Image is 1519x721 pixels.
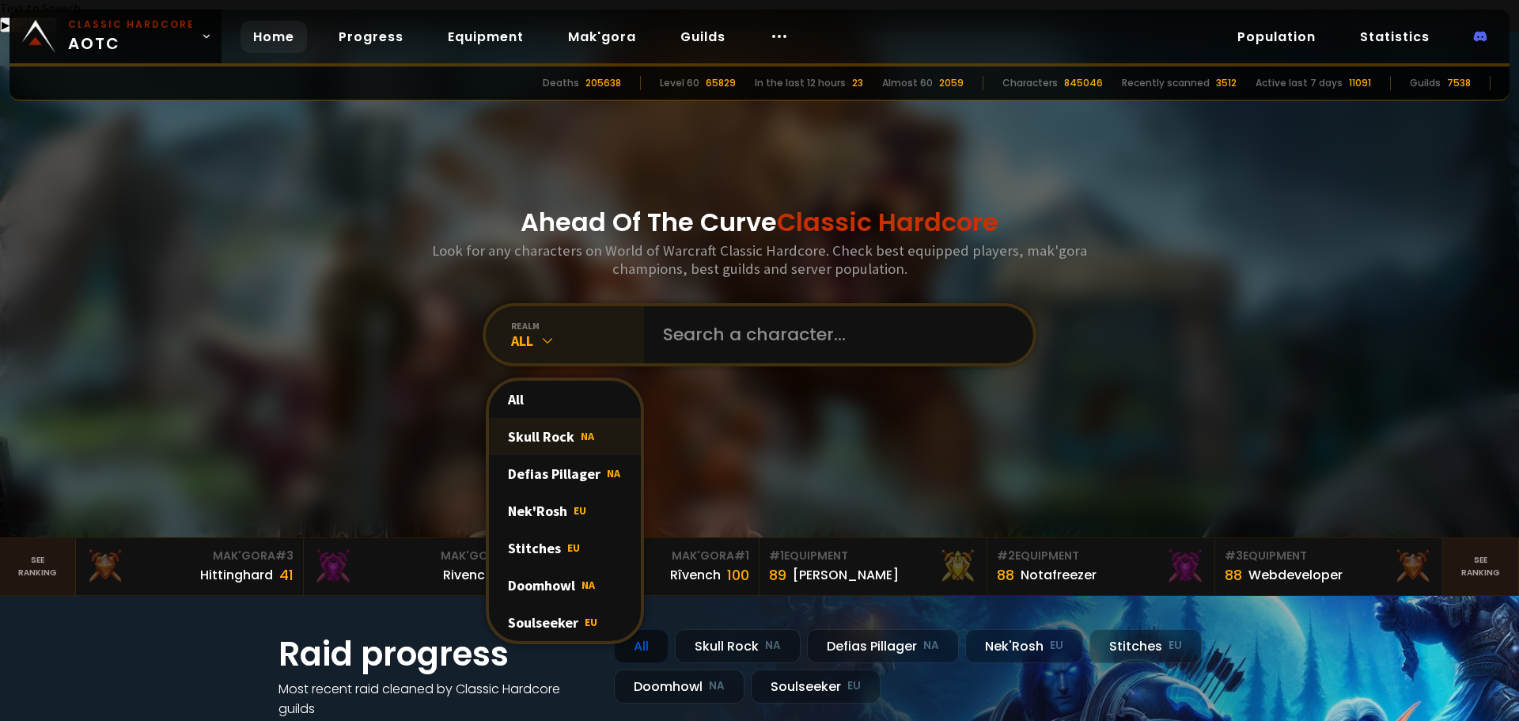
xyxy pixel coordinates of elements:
a: Population [1225,21,1328,53]
small: EU [847,678,861,694]
a: Progress [326,21,416,53]
h1: Ahead Of The Curve [521,203,998,241]
div: In the last 12 hours [755,76,846,90]
div: Equipment [1225,548,1433,564]
a: Home [241,21,307,53]
div: Webdeveloper [1248,565,1343,585]
div: 11091 [1349,76,1371,90]
small: EU [1050,638,1063,654]
div: 88 [997,564,1014,586]
span: # 3 [1225,548,1243,564]
div: Defias Pillager [489,455,641,492]
div: [PERSON_NAME] [793,565,899,585]
div: Doomhowl [489,567,641,604]
span: Classic Hardcore [777,204,998,240]
a: AOTC [9,9,222,63]
a: Mak'Gora#2Rivench100 [304,538,532,595]
span: # 1 [769,548,784,564]
div: Equipment [769,548,977,564]
div: realm [511,320,644,332]
div: Skull Rock [675,629,801,663]
div: 65829 [706,76,736,90]
span: EU [567,541,580,555]
small: EU [1169,638,1182,654]
div: 3512 [1216,76,1237,90]
div: Deaths [543,76,579,90]
div: 205638 [585,76,621,90]
div: Skull Rock [489,418,641,455]
span: # 2 [997,548,1015,564]
span: # 3 [275,548,294,564]
div: Nek'Rosh [489,492,641,529]
div: Stitches [1089,629,1202,663]
a: #2Equipment88Notafreezer [987,538,1215,595]
div: Soulseeker [751,670,881,704]
div: Equipment [997,548,1205,564]
div: Nek'Rosh [965,629,1083,663]
div: Soulseeker [489,604,641,641]
a: Statistics [1347,21,1442,53]
span: EU [574,503,586,518]
div: Mak'Gora [313,548,521,564]
div: Active last 7 days [1256,76,1343,90]
div: All [614,629,669,663]
input: Search a character... [653,306,1014,363]
span: EU [585,615,597,629]
small: NA [923,638,939,654]
div: Rîvench [670,565,721,585]
div: Recently scanned [1122,76,1210,90]
div: Stitches [489,529,641,567]
span: # 1 [734,548,749,564]
div: Almost 60 [882,76,933,90]
a: Mak'Gora#3Hittinghard41 [76,538,304,595]
div: Doomhowl [614,670,744,704]
div: Mak'Gora [541,548,749,564]
div: Characters [1002,76,1058,90]
span: NA [581,578,595,592]
span: AOTC [68,17,195,55]
div: 88 [1225,564,1242,586]
small: NA [765,638,781,654]
a: Mak'Gora#1Rîvench100 [532,538,759,595]
div: 89 [769,564,786,586]
div: Guilds [1410,76,1441,90]
a: Guilds [668,21,738,53]
h3: Look for any characters on World of Warcraft Classic Hardcore. Check best equipped players, mak'g... [426,241,1093,278]
div: Defias Pillager [807,629,959,663]
div: 2059 [939,76,964,90]
div: 7538 [1447,76,1471,90]
a: #1Equipment89[PERSON_NAME] [759,538,987,595]
div: 100 [727,564,749,586]
a: #3Equipment88Webdeveloper [1215,538,1443,595]
a: Seeranking [1443,538,1519,595]
div: All [489,381,641,418]
h4: Most recent raid cleaned by Classic Hardcore guilds [278,679,595,719]
div: Notafreezer [1021,565,1097,585]
span: NA [581,429,594,443]
a: Equipment [435,21,536,53]
div: Level 60 [660,76,699,90]
div: Mak'Gora [85,548,294,564]
div: Rivench [443,565,493,585]
a: Mak'gora [555,21,649,53]
div: 23 [852,76,863,90]
div: 845046 [1064,76,1103,90]
div: 41 [279,564,294,586]
div: Hittinghard [200,565,273,585]
div: All [511,332,644,350]
span: NA [607,466,620,480]
small: NA [709,678,725,694]
h1: Raid progress [278,629,595,679]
